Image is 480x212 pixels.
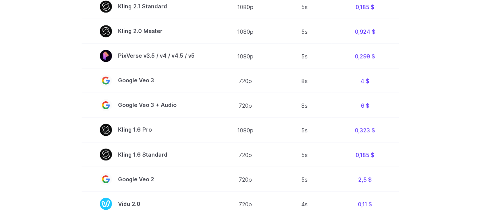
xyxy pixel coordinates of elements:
[237,3,253,10] font: 1080p
[118,176,154,182] font: Google Veo 2
[301,28,308,35] font: 5s
[118,200,140,207] font: Vidu 2.0
[237,53,253,59] font: 1080p
[301,102,308,108] font: 8s
[118,77,154,83] font: Google Veo 3
[358,176,371,182] font: 2,5 $
[301,151,308,158] font: 5s
[237,28,253,35] font: 1080p
[360,77,369,84] font: 4 $
[301,3,308,10] font: 5s
[301,77,308,84] font: 8s
[355,28,375,35] font: 0,924 $
[118,126,152,133] font: Kling 1.6 Pro
[239,176,252,182] font: 720p
[239,102,252,108] font: 720p
[239,77,252,84] font: 720p
[118,3,167,9] font: Kling 2.1 Standard
[118,151,167,157] font: Kling 1.6 Standard
[301,127,308,133] font: 5s
[118,28,162,34] font: Kling 2.0 Master
[355,127,375,133] font: 0,323 $
[356,151,374,158] font: 0,185 $
[358,201,372,207] font: 0,11 $
[356,3,374,10] font: 0,185 $
[118,52,195,59] font: PixVerse v3.5 / v4 / v4.5 / v5
[301,53,308,59] font: 5s
[361,102,369,108] font: 6 $
[301,176,308,182] font: 5s
[301,201,308,207] font: 4s
[355,53,375,59] font: 0,299 $
[239,201,252,207] font: 720p
[237,127,253,133] font: 1080p
[118,102,176,108] font: Google Veo 3 + Audio
[239,151,252,158] font: 720p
